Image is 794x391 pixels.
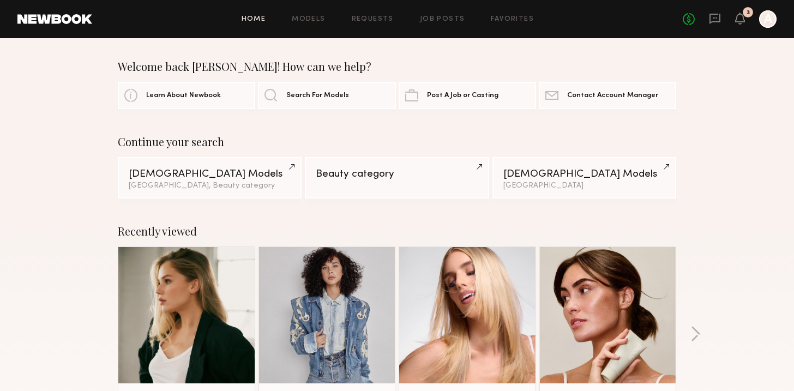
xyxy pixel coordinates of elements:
span: Post A Job or Casting [427,92,498,99]
a: Favorites [491,16,534,23]
div: Continue your search [118,135,676,148]
div: [GEOGRAPHIC_DATA] [503,182,665,190]
a: [DEMOGRAPHIC_DATA] Models[GEOGRAPHIC_DATA], Beauty category [118,157,302,198]
div: [DEMOGRAPHIC_DATA] Models [503,169,665,179]
a: [DEMOGRAPHIC_DATA] Models[GEOGRAPHIC_DATA] [492,157,676,198]
a: Home [242,16,266,23]
span: Contact Account Manager [567,92,658,99]
a: Post A Job or Casting [399,82,536,109]
a: Job Posts [420,16,465,23]
div: [DEMOGRAPHIC_DATA] Models [129,169,291,179]
a: Contact Account Manager [539,82,676,109]
div: [GEOGRAPHIC_DATA], Beauty category [129,182,291,190]
span: Learn About Newbook [146,92,221,99]
a: Beauty category [305,157,489,198]
span: Search For Models [286,92,349,99]
a: Requests [352,16,394,23]
div: Welcome back [PERSON_NAME]! How can we help? [118,60,676,73]
div: 3 [747,10,750,16]
a: Learn About Newbook [118,82,255,109]
a: Models [292,16,325,23]
a: Search For Models [258,82,395,109]
a: A [759,10,777,28]
div: Beauty category [316,169,478,179]
div: Recently viewed [118,225,676,238]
